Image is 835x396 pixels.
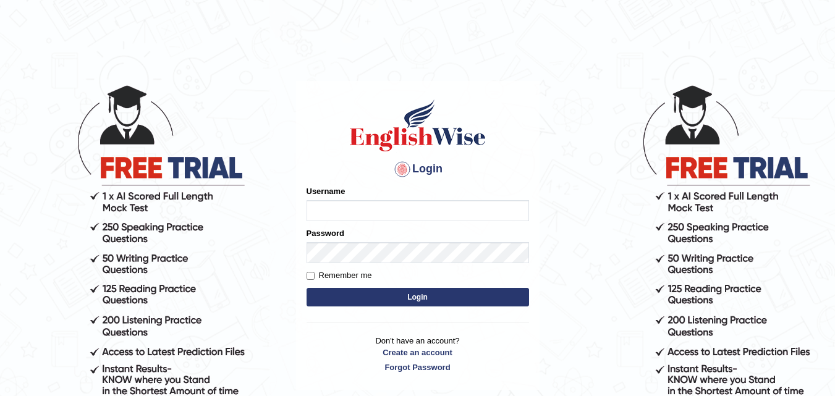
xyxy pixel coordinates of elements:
[307,185,345,197] label: Username
[307,269,372,282] label: Remember me
[307,361,529,373] a: Forgot Password
[307,288,529,306] button: Login
[307,159,529,179] h4: Login
[307,272,315,280] input: Remember me
[307,347,529,358] a: Create an account
[347,98,488,153] img: Logo of English Wise sign in for intelligent practice with AI
[307,227,344,239] label: Password
[307,335,529,373] p: Don't have an account?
